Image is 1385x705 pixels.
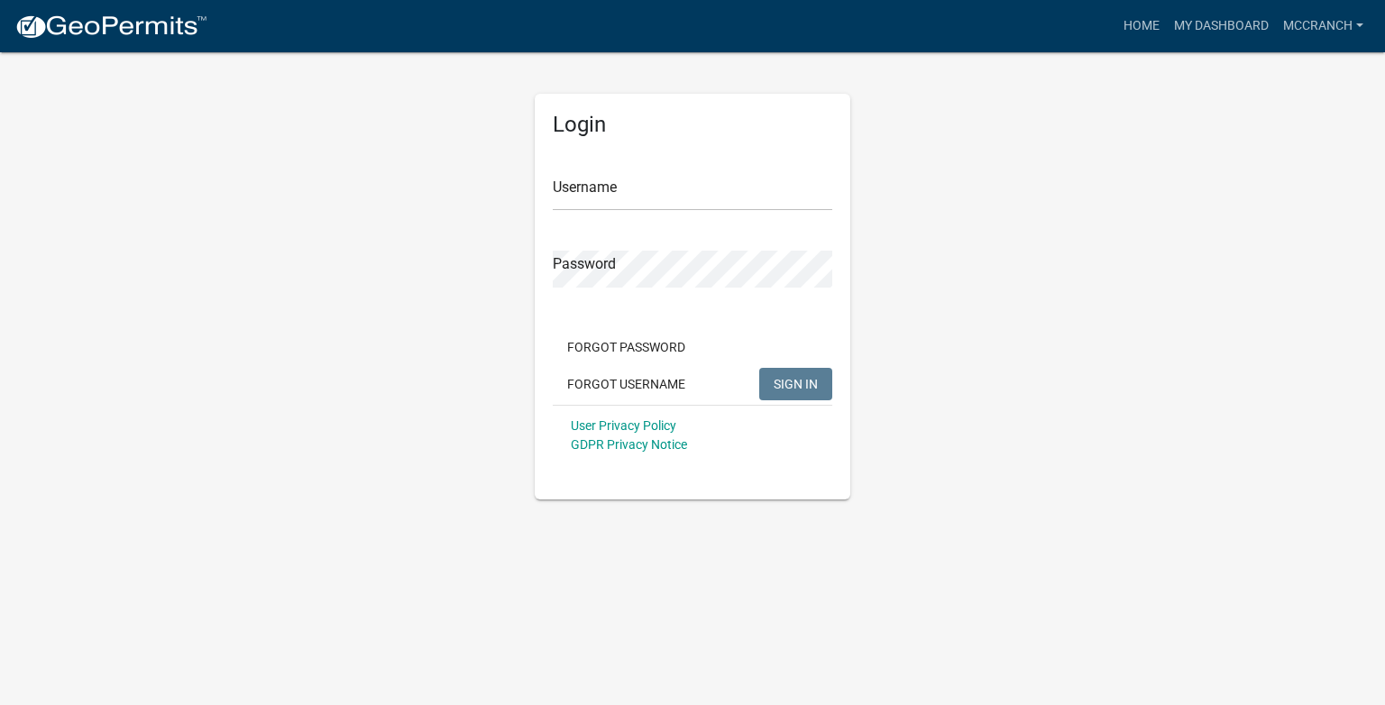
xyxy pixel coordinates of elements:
button: SIGN IN [759,368,832,400]
a: Mccranch [1276,9,1371,43]
button: Forgot Password [553,331,700,363]
a: Home [1116,9,1167,43]
span: SIGN IN [774,376,818,390]
a: User Privacy Policy [571,418,676,433]
h5: Login [553,112,832,138]
button: Forgot Username [553,368,700,400]
a: My Dashboard [1167,9,1276,43]
a: GDPR Privacy Notice [571,437,687,452]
